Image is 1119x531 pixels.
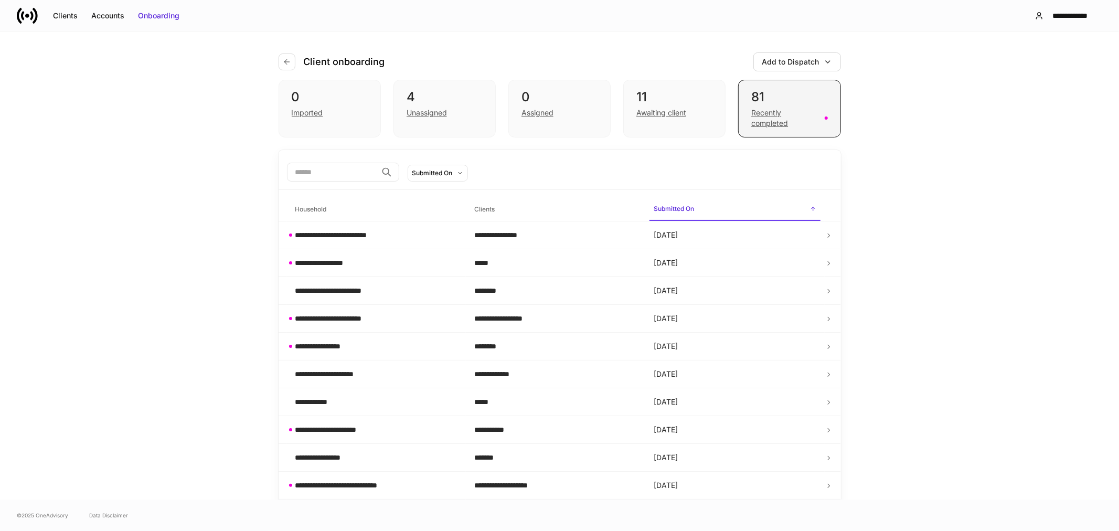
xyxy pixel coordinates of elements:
[751,108,818,129] div: Recently completed
[138,10,179,21] div: Onboarding
[521,108,553,118] div: Assigned
[393,80,496,137] div: 4Unassigned
[407,108,447,118] div: Unassigned
[645,388,825,416] td: [DATE]
[91,10,124,21] div: Accounts
[751,89,827,105] div: 81
[623,80,726,137] div: 11Awaiting client
[645,500,825,527] td: [DATE]
[649,198,820,221] span: Submitted On
[292,89,368,105] div: 0
[407,89,483,105] div: 4
[292,108,323,118] div: Imported
[291,199,462,220] span: Household
[645,333,825,360] td: [DATE]
[645,472,825,500] td: [DATE]
[46,7,84,24] button: Clients
[474,204,495,214] h6: Clients
[295,204,327,214] h6: Household
[738,80,840,137] div: 81Recently completed
[89,511,128,519] a: Data Disclaimer
[762,57,819,67] div: Add to Dispatch
[645,277,825,305] td: [DATE]
[753,52,841,71] button: Add to Dispatch
[645,221,825,249] td: [DATE]
[654,204,694,214] h6: Submitted On
[470,199,641,220] span: Clients
[131,7,186,24] button: Onboarding
[645,416,825,444] td: [DATE]
[412,168,453,178] div: Submitted On
[645,444,825,472] td: [DATE]
[17,511,68,519] span: © 2025 OneAdvisory
[645,305,825,333] td: [DATE]
[645,249,825,277] td: [DATE]
[508,80,611,137] div: 0Assigned
[53,10,78,21] div: Clients
[636,89,712,105] div: 11
[521,89,598,105] div: 0
[304,56,385,68] h4: Client onboarding
[408,165,468,182] button: Submitted On
[279,80,381,137] div: 0Imported
[636,108,686,118] div: Awaiting client
[645,360,825,388] td: [DATE]
[84,7,131,24] button: Accounts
